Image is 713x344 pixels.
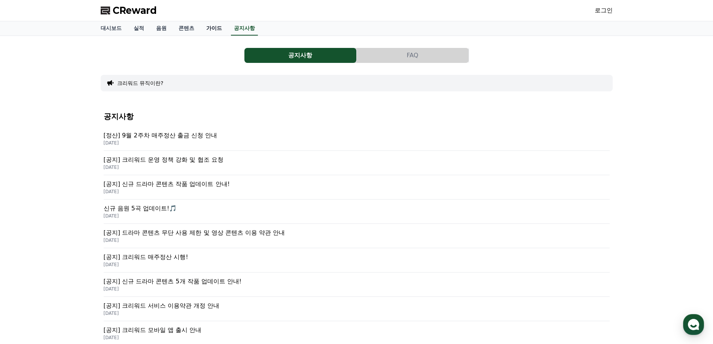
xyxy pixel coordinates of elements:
[104,248,610,273] a: [공지] 크리워드 매주정산 시행! [DATE]
[104,131,610,140] p: [정산] 9월 2주차 매주정산 출금 신청 안내
[104,228,610,237] p: [공지] 드라마 콘텐츠 무단 사용 제한 및 영상 콘텐츠 이용 약관 안내
[595,6,613,15] a: 로그인
[104,273,610,297] a: [공지] 신규 드라마 콘텐츠 5개 작품 업데이트 안내! [DATE]
[231,21,258,36] a: 공지사항
[24,249,28,255] span: 홈
[104,175,610,200] a: [공지] 신규 드라마 콘텐츠 작품 업데이트 안내! [DATE]
[104,262,610,268] p: [DATE]
[104,286,610,292] p: [DATE]
[104,277,610,286] p: [공지] 신규 드라마 콘텐츠 5개 작품 업데이트 안내!
[104,200,610,224] a: 신규 음원 5곡 업데이트!🎵 [DATE]
[128,21,150,36] a: 실적
[200,21,228,36] a: 가이드
[104,189,610,195] p: [DATE]
[104,310,610,316] p: [DATE]
[2,237,49,256] a: 홈
[113,4,157,16] span: CReward
[104,180,610,189] p: [공지] 신규 드라마 콘텐츠 작품 업데이트 안내!
[104,297,610,321] a: [공지] 크리워드 서비스 이용약관 개정 안내 [DATE]
[244,48,357,63] a: 공지사항
[49,237,97,256] a: 대화
[104,112,610,121] h4: 공지사항
[117,79,164,87] button: 크리워드 뮤직이란?
[104,237,610,243] p: [DATE]
[97,237,144,256] a: 설정
[116,249,125,255] span: 설정
[173,21,200,36] a: 콘텐츠
[95,21,128,36] a: 대시보드
[101,4,157,16] a: CReward
[104,253,610,262] p: [공지] 크리워드 매주정산 시행!
[104,224,610,248] a: [공지] 드라마 콘텐츠 무단 사용 제한 및 영상 콘텐츠 이용 약관 안내 [DATE]
[104,155,610,164] p: [공지] 크리워드 운영 정책 강화 및 협조 요청
[104,213,610,219] p: [DATE]
[150,21,173,36] a: 음원
[68,249,77,255] span: 대화
[244,48,356,63] button: 공지사항
[104,164,610,170] p: [DATE]
[104,326,610,335] p: [공지] 크리워드 모바일 앱 출시 안내
[104,335,610,341] p: [DATE]
[104,301,610,310] p: [공지] 크리워드 서비스 이용약관 개정 안내
[104,127,610,151] a: [정산] 9월 2주차 매주정산 출금 신청 안내 [DATE]
[104,151,610,175] a: [공지] 크리워드 운영 정책 강화 및 협조 요청 [DATE]
[104,204,610,213] p: 신규 음원 5곡 업데이트!🎵
[104,140,610,146] p: [DATE]
[357,48,469,63] button: FAQ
